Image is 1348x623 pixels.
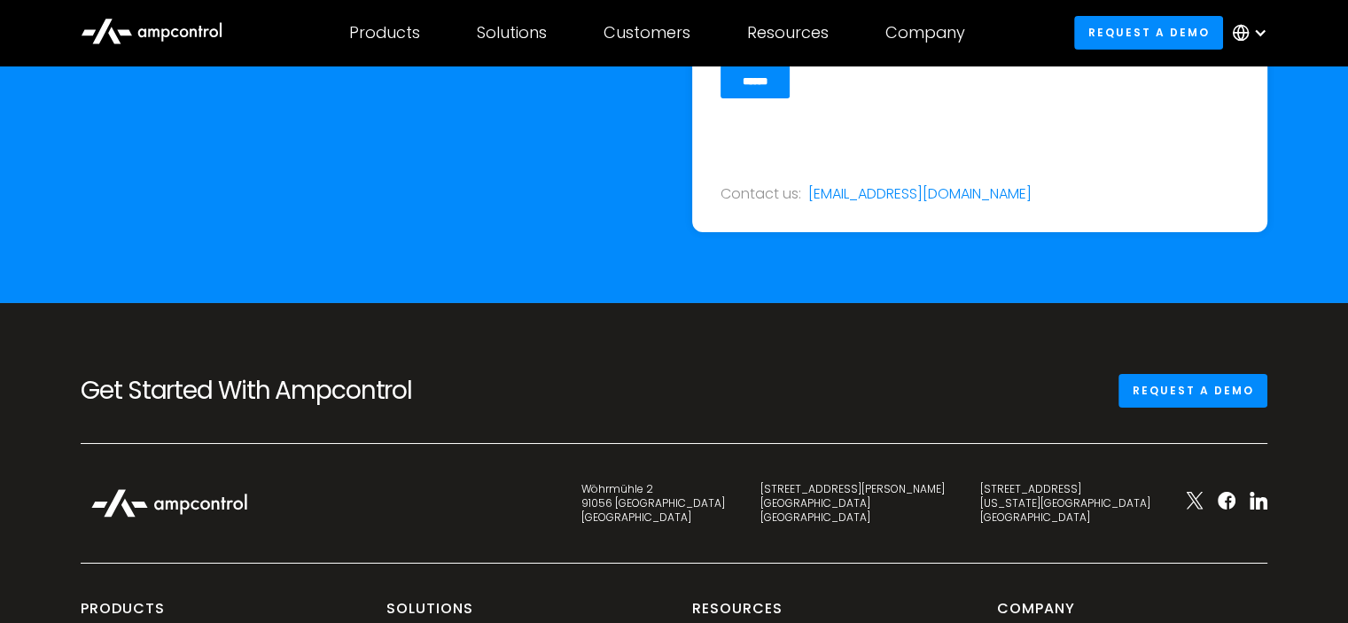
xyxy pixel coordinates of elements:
[980,482,1150,524] div: [STREET_ADDRESS] [US_STATE][GEOGRAPHIC_DATA] [GEOGRAPHIC_DATA]
[604,23,690,43] div: Customers
[477,23,547,43] div: Solutions
[581,482,725,524] div: Wöhrmühle 2 91056 [GEOGRAPHIC_DATA] [GEOGRAPHIC_DATA]
[1074,16,1223,49] a: Request a demo
[1118,374,1267,407] a: Request a demo
[808,184,1032,204] a: [EMAIL_ADDRESS][DOMAIN_NAME]
[747,23,829,43] div: Resources
[885,23,965,43] div: Company
[349,23,420,43] div: Products
[81,479,258,527] img: Ampcontrol Logo
[721,184,801,204] div: Contact us:
[760,482,945,524] div: [STREET_ADDRESS][PERSON_NAME] [GEOGRAPHIC_DATA] [GEOGRAPHIC_DATA]
[81,376,452,406] h2: Get Started With Ampcontrol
